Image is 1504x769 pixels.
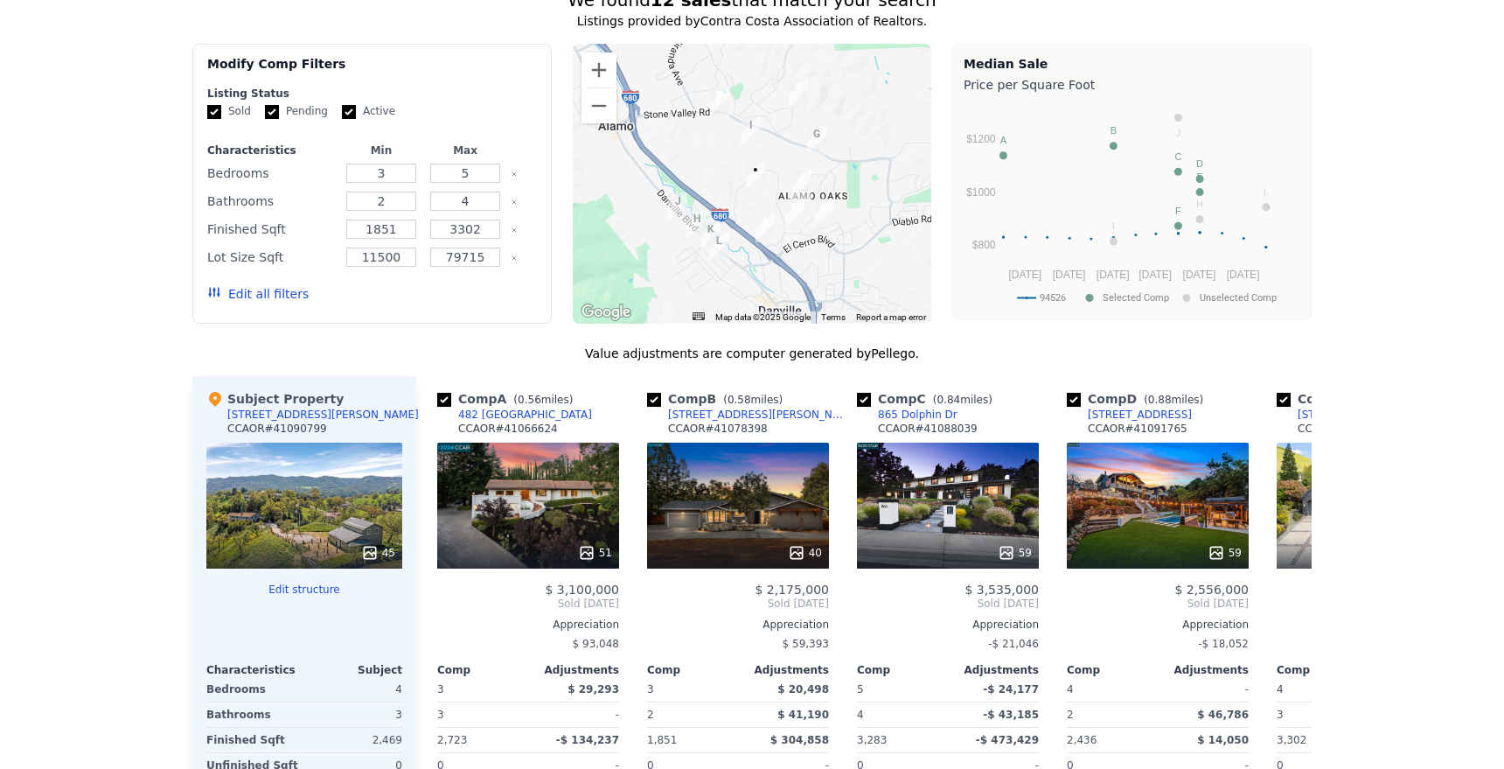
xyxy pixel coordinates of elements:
[857,618,1039,632] div: Appreciation
[511,227,518,234] button: Clear
[1200,292,1277,304] text: Unselected Comp
[668,422,768,436] div: CCAOR # 41078398
[857,663,948,677] div: Comp
[556,734,619,746] span: -$ 134,237
[1112,220,1115,231] text: I
[1277,408,1402,422] a: [STREET_ADDRESS]
[1067,597,1249,611] span: Sold [DATE]
[1053,269,1086,281] text: [DATE]
[972,239,996,251] text: $800
[308,728,402,752] div: 2,469
[207,87,537,101] div: Listing Status
[1158,663,1249,677] div: Adjustments
[1067,408,1192,422] a: [STREET_ADDRESS]
[518,394,541,406] span: 0.56
[988,638,1039,650] span: -$ 21,046
[1111,125,1117,136] text: B
[983,683,1039,696] span: -$ 24,177
[856,312,926,322] a: Report a map error
[1277,734,1306,746] span: 3,302
[1103,292,1169,304] text: Selected Comp
[1198,638,1249,650] span: -$ 18,052
[1196,199,1203,209] text: H
[647,703,735,727] div: 2
[1175,206,1181,216] text: F
[783,638,829,650] span: $ 59,393
[437,390,580,408] div: Comp A
[206,703,301,727] div: Bathrooms
[821,312,846,322] a: Terms (opens in new tab)
[857,597,1039,611] span: Sold [DATE]
[710,87,729,116] div: 100 Valley Oaks Dr
[437,597,619,611] span: Sold [DATE]
[770,734,829,746] span: $ 304,858
[1183,269,1216,281] text: [DATE]
[528,663,619,677] div: Adjustments
[1196,158,1203,169] text: D
[577,301,635,324] a: Open this area in Google Maps (opens a new window)
[1097,269,1130,281] text: [DATE]
[857,390,999,408] div: Comp C
[207,55,537,87] div: Modify Comp Filters
[1161,677,1249,702] div: -
[728,394,751,406] span: 0.58
[1174,151,1181,162] text: C
[206,663,304,677] div: Characteristics
[1000,135,1007,145] text: A
[948,663,1039,677] div: Adjustments
[567,683,619,696] span: $ 29,293
[1176,128,1181,138] text: J
[857,683,864,696] span: 5
[647,597,829,611] span: Sold [DATE]
[857,734,887,746] span: 3,283
[687,210,707,240] div: 135 Glen Ct
[1067,618,1249,632] div: Appreciation
[227,422,327,436] div: CCAOR # 41090799
[857,408,957,422] a: 865 Dolphin Dr
[746,161,765,191] div: 855 El Pintado Rd
[511,171,518,178] button: Clear
[427,143,504,157] div: Max
[361,544,395,562] div: 45
[777,683,829,696] span: $ 20,498
[207,217,336,241] div: Finished Sqft
[693,312,705,320] button: Keyboard shortcuts
[716,394,790,406] span: ( miles)
[506,394,580,406] span: ( miles)
[265,104,328,119] label: Pending
[668,192,687,222] div: 117 Leona Ct
[207,245,336,269] div: Lot Size Sqft
[789,79,808,108] div: 30 Oak Trail Ct
[777,709,829,721] span: $ 41,190
[964,583,1039,597] span: $ 3,535,000
[227,408,419,422] div: [STREET_ADDRESS][PERSON_NAME]
[206,390,344,408] div: Subject Property
[964,55,1300,73] div: Median Sale
[701,220,721,250] div: 36 Shelly Pl
[1277,683,1284,696] span: 4
[308,703,402,727] div: 3
[878,422,978,436] div: CCAOR # 41088039
[668,408,850,422] div: [STREET_ADDRESS][PERSON_NAME]
[458,408,592,422] div: 482 [GEOGRAPHIC_DATA]
[437,618,619,632] div: Appreciation
[1040,292,1066,304] text: 94526
[785,199,804,228] div: 556 El Pintado Rd
[207,285,309,303] button: Edit all filters
[437,703,525,727] div: 3
[1088,408,1192,422] div: [STREET_ADDRESS]
[647,734,677,746] span: 1,851
[437,408,592,422] a: 482 [GEOGRAPHIC_DATA]
[207,104,251,119] label: Sold
[1067,703,1154,727] div: 2
[937,394,960,406] span: 0.84
[1277,618,1459,632] div: Appreciation
[1277,663,1368,677] div: Comp
[647,663,738,677] div: Comp
[304,663,402,677] div: Subject
[545,583,619,597] span: $ 3,100,000
[342,105,356,119] input: Active
[964,97,1300,316] div: A chart.
[1277,703,1364,727] div: 3
[966,133,996,145] text: $1200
